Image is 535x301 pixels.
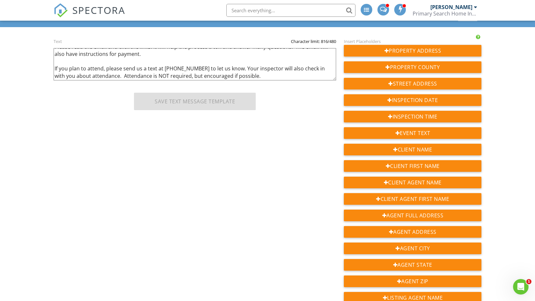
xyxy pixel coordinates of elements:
div: Street Address [344,78,481,89]
span: SPECTORA [72,3,125,17]
div: Property Address [344,45,481,57]
div: Client Agent First Name [344,193,481,205]
label: Text [54,38,62,44]
div: Property County [344,61,481,73]
div: Event Text [344,127,481,139]
div: Primary Search Home Inspections [413,10,477,17]
textarea: Hi {{CLIENT_FIRST_NAME}}, your home inspection at {{ADDRESS}} is scheduled for {{INSPECTION_DATE}... [54,48,336,80]
div: [PERSON_NAME] [430,4,472,10]
div: Inspection Time [344,111,481,122]
input: Search everything... [226,4,355,17]
a: SPECTORA [54,9,125,22]
div: Client First Name [344,160,481,172]
div: Back [458,12,478,21]
div: Agent Address [344,226,481,238]
div: Client Name [344,144,481,155]
div: Agent Full Address [344,210,481,221]
button: Save Text Message Template [134,93,256,110]
label: Insert Placeholders [344,38,381,44]
img: The Best Home Inspection Software - Spectora [54,3,68,17]
div: Agent State [344,259,481,271]
label: Character limit: 816/480 [291,38,336,44]
div: Agent Zip [344,275,481,287]
div: Client Agent Name [344,177,481,188]
iframe: Intercom live chat [513,279,529,295]
div: Agent City [344,243,481,254]
div: Inspection Date [344,94,481,106]
span: 1 [526,279,531,284]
